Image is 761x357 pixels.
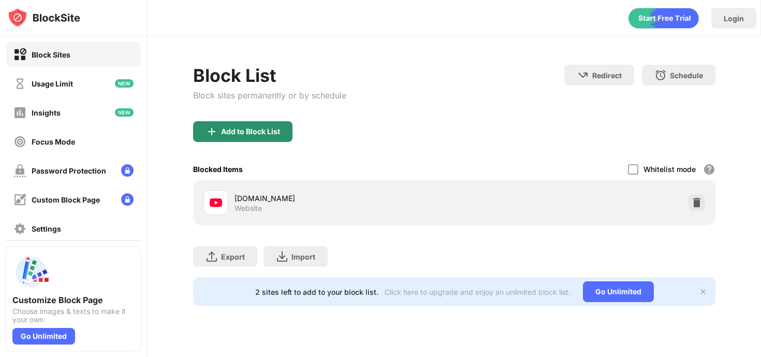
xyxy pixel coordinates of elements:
[13,222,26,235] img: settings-off.svg
[121,193,134,206] img: lock-menu.svg
[12,328,75,345] div: Go Unlimited
[121,164,134,177] img: lock-menu.svg
[13,193,26,206] img: customize-block-page-off.svg
[628,8,699,28] div: animation
[32,50,70,59] div: Block Sites
[32,137,75,146] div: Focus Mode
[583,281,654,302] div: Go Unlimited
[32,166,106,175] div: Password Protection
[13,106,26,119] img: insights-off.svg
[235,204,262,213] div: Website
[385,288,570,296] div: Click here to upgrade and enjoy an unlimited block list.
[221,127,280,136] div: Add to Block List
[13,164,26,177] img: password-protection-off.svg
[699,288,707,296] img: x-button.svg
[13,135,26,148] img: focus-off.svg
[13,48,26,61] img: block-on.svg
[193,90,346,101] div: Block sites permanently or by schedule
[291,252,315,261] div: Import
[255,288,378,296] div: 2 sites left to add to your block list.
[193,65,346,86] div: Block List
[7,7,80,28] img: logo-blocksite.svg
[724,14,744,23] div: Login
[643,165,696,174] div: Whitelist mode
[12,253,50,291] img: push-custom-page.svg
[235,193,454,204] div: [DOMAIN_NAME]
[115,79,134,88] img: new-icon.svg
[210,196,222,209] img: favicons
[12,307,135,324] div: Choose images & texts to make it your own
[32,108,61,117] div: Insights
[12,295,135,305] div: Customize Block Page
[221,252,245,261] div: Export
[193,165,243,174] div: Blocked Items
[32,79,73,88] div: Usage Limit
[115,108,134,117] img: new-icon.svg
[670,71,703,80] div: Schedule
[32,224,61,233] div: Settings
[13,77,26,90] img: time-usage-off.svg
[32,195,100,204] div: Custom Block Page
[592,71,622,80] div: Redirect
